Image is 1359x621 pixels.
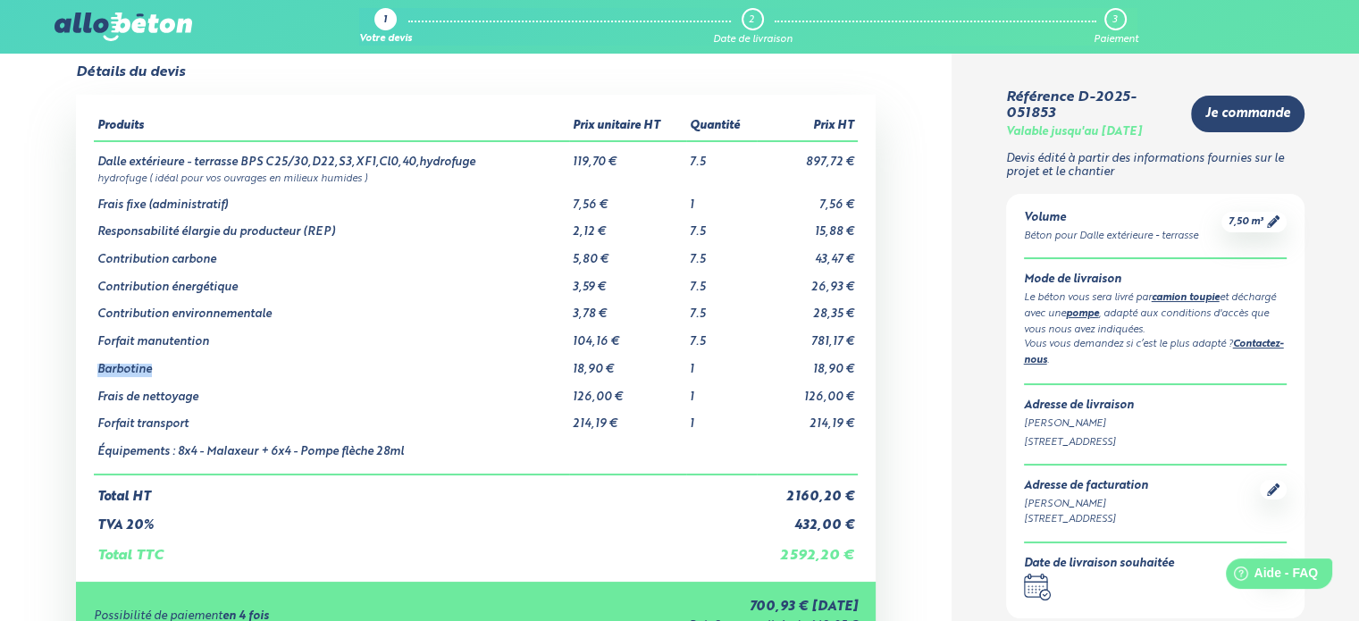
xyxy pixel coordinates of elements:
[757,239,857,267] td: 43,47 €
[94,377,569,405] td: Frais de nettoyage
[569,349,686,377] td: 18,90 €
[1093,34,1137,46] div: Paiement
[757,349,857,377] td: 18,90 €
[686,294,757,322] td: 7.5
[94,504,757,533] td: TVA 20%
[757,113,857,141] th: Prix HT
[1024,480,1148,493] div: Adresse de facturation
[757,267,857,295] td: 26,93 €
[1024,497,1148,512] div: [PERSON_NAME]
[94,141,569,170] td: Dalle extérieure - terrasse BPS C25/30,D22,S3,XF1,Cl0,40,hydrofuge
[569,212,686,239] td: 2,12 €
[569,113,686,141] th: Prix unitaire HT
[569,141,686,170] td: 119,70 €
[1024,290,1288,337] div: Le béton vous sera livré par et déchargé avec une , adapté aux conditions d'accès que vous nous a...
[686,141,757,170] td: 7.5
[94,170,857,185] td: hydrofuge ( idéal pour vos ouvrages en milieux humides )
[686,267,757,295] td: 7.5
[749,14,754,26] div: 2
[757,294,857,322] td: 28,35 €
[359,8,412,46] a: 1 Votre devis
[1024,558,1174,571] div: Date de livraison souhaitée
[686,349,757,377] td: 1
[1205,106,1290,122] span: Je commande
[757,504,857,533] td: 432,00 €
[1112,14,1117,26] div: 3
[1024,512,1148,527] div: [STREET_ADDRESS]
[1024,229,1198,244] div: Béton pour Dalle extérieure - terrasse
[713,34,793,46] div: Date de livraison
[94,349,569,377] td: Barbotine
[569,322,686,349] td: 104,16 €
[686,113,757,141] th: Quantité
[1191,96,1304,132] a: Je commande
[1024,273,1288,287] div: Mode de livraison
[569,267,686,295] td: 3,59 €
[359,34,412,46] div: Votre devis
[713,8,793,46] a: 2 Date de livraison
[94,404,569,432] td: Forfait transport
[757,377,857,405] td: 126,00 €
[686,239,757,267] td: 7.5
[1024,435,1288,450] div: [STREET_ADDRESS]
[94,322,569,349] td: Forfait manutention
[94,113,569,141] th: Produits
[757,322,857,349] td: 781,17 €
[482,600,857,615] div: 700,93 € [DATE]
[686,212,757,239] td: 7.5
[686,322,757,349] td: 7.5
[1066,309,1099,319] a: pompe
[94,239,569,267] td: Contribution carbone
[1024,399,1288,413] div: Adresse de livraison
[757,404,857,432] td: 214,19 €
[569,377,686,405] td: 126,00 €
[1024,337,1288,369] div: Vous vous demandez si c’est le plus adapté ? .
[686,404,757,432] td: 1
[1200,551,1339,601] iframe: Help widget launcher
[569,185,686,213] td: 7,56 €
[1006,126,1142,139] div: Valable jusqu'au [DATE]
[1152,293,1220,303] a: camion toupie
[569,239,686,267] td: 5,80 €
[1006,153,1305,179] p: Devis édité à partir des informations fournies sur le projet et le chantier
[94,185,569,213] td: Frais fixe (administratif)
[757,185,857,213] td: 7,56 €
[1024,212,1198,225] div: Volume
[76,64,185,80] div: Détails du devis
[94,474,757,505] td: Total HT
[1024,416,1288,432] div: [PERSON_NAME]
[757,474,857,505] td: 2 160,20 €
[757,533,857,564] td: 2 592,20 €
[383,15,387,27] div: 1
[55,13,192,41] img: allobéton
[757,212,857,239] td: 15,88 €
[94,432,569,474] td: Équipements : 8x4 - Malaxeur + 6x4 - Pompe flèche 28ml
[94,533,757,564] td: Total TTC
[569,294,686,322] td: 3,78 €
[569,404,686,432] td: 214,19 €
[686,185,757,213] td: 1
[94,267,569,295] td: Contribution énergétique
[94,294,569,322] td: Contribution environnementale
[94,212,569,239] td: Responsabilité élargie du producteur (REP)
[1006,89,1178,122] div: Référence D-2025-051853
[686,377,757,405] td: 1
[757,141,857,170] td: 897,72 €
[1093,8,1137,46] a: 3 Paiement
